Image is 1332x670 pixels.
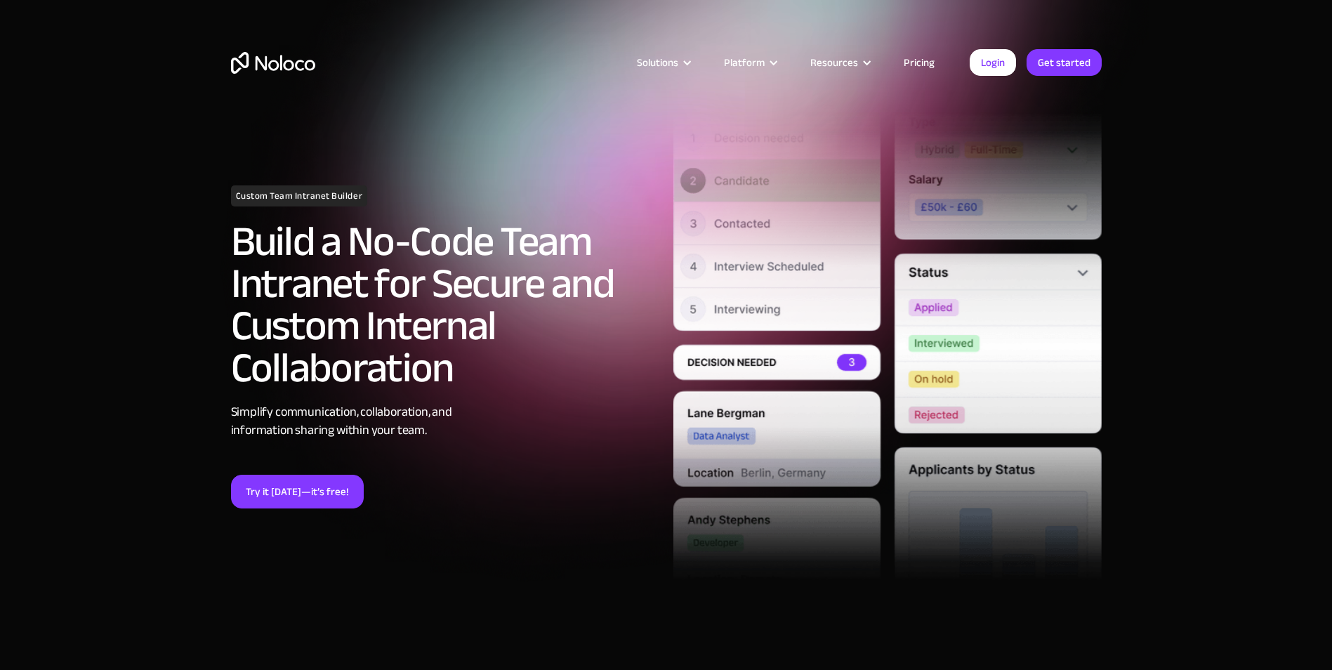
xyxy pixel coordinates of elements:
div: Resources [793,53,886,72]
h2: Build a No-Code Team Intranet for Secure and Custom Internal Collaboration [231,221,659,389]
a: Get started [1027,49,1102,76]
div: Platform [706,53,793,72]
div: Simplify communication, collaboration, and information sharing within your team. [231,403,659,440]
a: Pricing [886,53,952,72]
h1: Custom Team Intranet Builder [231,185,368,206]
div: Solutions [619,53,706,72]
a: Try it [DATE]—it’s free! [231,475,364,508]
a: home [231,52,315,74]
a: Login [970,49,1016,76]
div: Platform [724,53,765,72]
div: Resources [810,53,858,72]
div: Solutions [637,53,678,72]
